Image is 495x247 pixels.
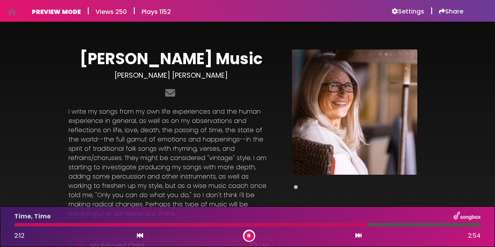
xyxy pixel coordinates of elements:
[14,212,51,221] p: Time, Time
[87,6,89,15] h5: |
[14,231,24,240] span: 2:12
[468,231,481,240] span: 2:54
[392,8,424,15] a: Settings
[68,71,273,80] h3: [PERSON_NAME] [PERSON_NAME]
[68,49,273,68] h1: [PERSON_NAME] Music
[68,107,273,218] p: I write my songs from my own life experiences and the human experience in general, as well as on ...
[96,8,127,15] h6: Views 250
[142,8,171,15] h6: Plays 1152
[32,8,81,15] h6: PREVIEW MODE
[439,8,463,15] a: Share
[454,211,481,221] img: songbox-logo-white.png
[292,49,417,175] img: Main Media
[430,6,433,15] h5: |
[133,6,135,15] h5: |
